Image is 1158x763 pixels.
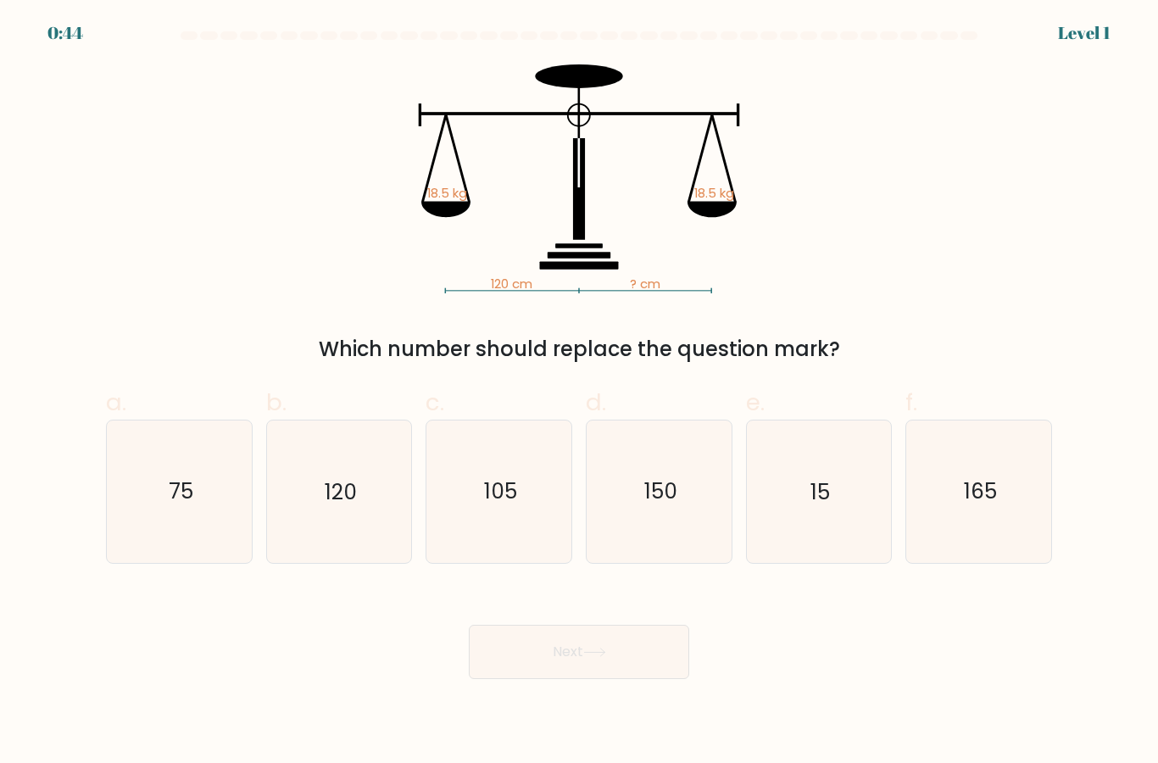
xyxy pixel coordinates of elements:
tspan: 120 cm [491,275,532,292]
text: 120 [325,477,357,507]
span: a. [106,386,126,419]
div: 0:44 [47,20,83,46]
span: e. [746,386,765,419]
div: Level 1 [1058,20,1111,46]
span: b. [266,386,287,419]
span: c. [426,386,444,419]
text: 150 [643,477,676,507]
text: 105 [484,477,517,507]
div: Which number should replace the question mark? [116,334,1042,365]
tspan: ? cm [630,275,660,292]
tspan: 18.5 kg [427,184,467,202]
span: f. [905,386,917,419]
text: 165 [964,477,997,507]
text: 75 [168,477,192,507]
button: Next [469,625,689,679]
span: d. [586,386,606,419]
tspan: 18.5 kg [694,184,734,202]
text: 15 [810,477,830,507]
